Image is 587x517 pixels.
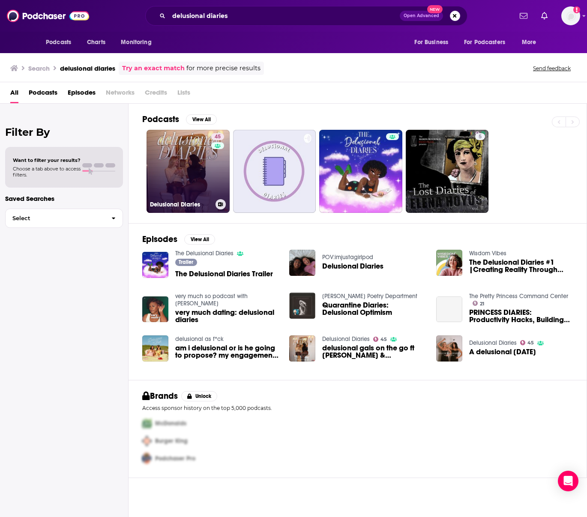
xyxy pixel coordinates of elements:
[436,296,462,323] a: PRINCESS DIARIES: Productivity Hacks, Building Community, & Being Rational AND Delusional
[142,405,573,411] p: Access sponsor history on the top 5,000 podcasts.
[142,335,168,362] img: am i delusional or is he going to propose? my engagement story & japan travel diaries
[436,335,462,362] img: A delusional Thanksgiving
[475,133,485,140] a: 5
[175,250,234,257] a: The Delusional Diaries
[322,293,417,300] a: Taylor’s Poetry Department
[322,335,370,343] a: Delusional Diaries
[46,36,71,48] span: Podcasts
[479,133,482,141] span: 5
[458,34,518,51] button: open menu
[530,65,573,72] button: Send feedback
[139,415,155,432] img: First Pro Logo
[408,34,459,51] button: open menu
[142,391,178,401] h2: Brands
[322,344,426,359] span: delusional gals on the go ft [PERSON_NAME] & [PERSON_NAME]
[561,6,580,25] img: User Profile
[406,130,489,213] a: 5
[520,340,534,345] a: 45
[142,114,217,125] a: PodcastsView All
[142,234,177,245] h2: Episodes
[60,64,115,72] h3: delusional diaries
[561,6,580,25] span: Logged in as audreytaylor13
[5,209,123,228] button: Select
[186,63,261,73] span: for more precise results
[373,337,387,342] a: 45
[179,260,193,265] span: Trailer
[139,432,155,450] img: Second Pro Logo
[516,9,531,23] a: Show notifications dropdown
[289,335,315,362] img: delusional gals on the go ft Danielle Carolan & Brooke Miccio
[155,455,195,462] span: Podchaser Pro
[380,338,387,341] span: 45
[10,86,18,103] a: All
[142,234,215,245] a: EpisodesView All
[436,250,462,276] img: The Delusional Diaries #1 |Creating Reality Through Delusion
[29,86,57,103] a: Podcasts
[177,86,190,103] span: Lists
[186,114,217,125] button: View All
[322,263,383,270] a: Delusional Diaries
[147,130,230,213] a: 45Delusional Diaries
[558,471,578,491] div: Open Intercom Messenger
[538,9,551,23] a: Show notifications dropdown
[175,344,279,359] a: am i delusional or is he going to propose? my engagement story & japan travel diaries
[289,293,315,319] img: Quarantine Diaries: Delusional Optimism
[322,254,373,261] a: POV:imjustagirlpod
[155,437,188,445] span: Burger King
[106,86,135,103] span: Networks
[527,341,534,345] span: 45
[7,8,89,24] img: Podchaser - Follow, Share and Rate Podcasts
[13,157,81,163] span: Want to filter your results?
[473,301,485,306] a: 21
[169,9,400,23] input: Search podcasts, credits, & more...
[289,250,315,276] img: Delusional Diaries
[400,11,443,21] button: Open AdvancedNew
[469,259,573,273] a: The Delusional Diaries #1 |Creating Reality Through Delusion
[322,302,426,316] a: Quarantine Diaries: Delusional Optimism
[87,36,105,48] span: Charts
[6,215,105,221] span: Select
[145,6,467,26] div: Search podcasts, credits, & more...
[122,63,185,73] a: Try an exact match
[68,86,96,103] a: Episodes
[175,270,273,278] a: The Delusional Diaries Trailer
[13,166,81,178] span: Choose a tab above to access filters.
[150,201,212,208] h3: Delusional Diaries
[573,6,580,13] svg: Add a profile image
[469,309,573,323] a: PRINCESS DIARIES: Productivity Hacks, Building Community, & Being Rational AND Delusional
[142,296,168,323] img: very much dating: delusional diaries
[5,126,123,138] h2: Filter By
[139,450,155,467] img: Third Pro Logo
[561,6,580,25] button: Show profile menu
[469,339,517,347] a: Delusional Diaries
[404,14,439,18] span: Open Advanced
[5,194,123,203] p: Saved Searches
[414,36,448,48] span: For Business
[121,36,151,48] span: Monitoring
[115,34,162,51] button: open menu
[175,309,279,323] a: very much dating: delusional diaries
[175,293,248,307] a: very much so podcast with brittany walker
[28,64,50,72] h3: Search
[516,34,547,51] button: open menu
[469,293,568,300] a: The Pretty Princess Command Center
[145,86,167,103] span: Credits
[469,348,536,356] a: A delusional Thanksgiving
[155,420,186,427] span: McDonalds
[181,391,218,401] button: Unlock
[211,133,224,140] a: 45
[469,250,506,257] a: Wisdom Vibes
